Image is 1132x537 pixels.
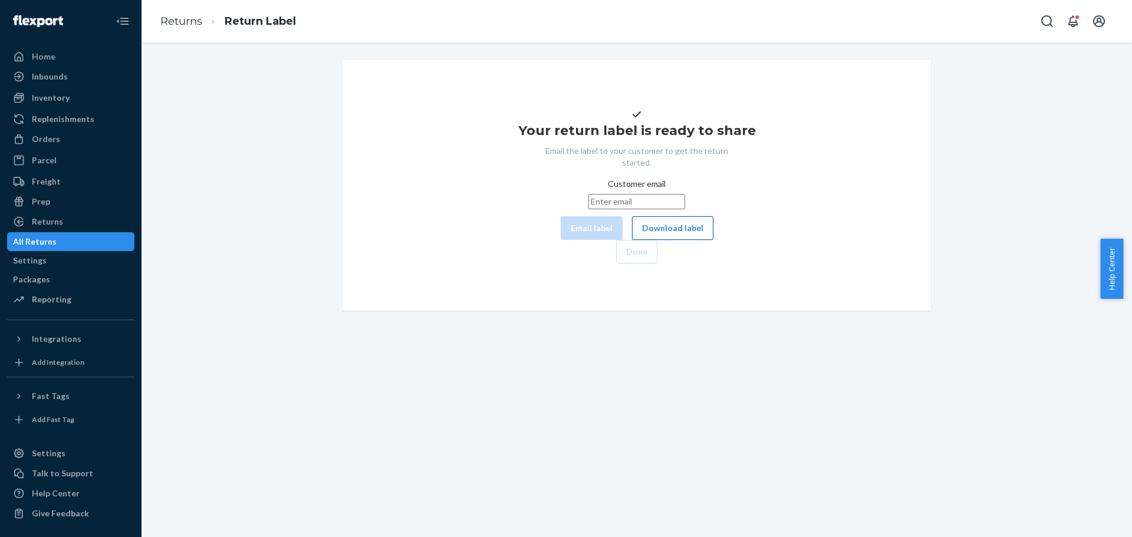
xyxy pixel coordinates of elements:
[160,15,202,28] a: Returns
[561,216,623,240] button: Email label
[7,464,134,483] a: Talk to Support
[32,357,84,367] div: Add Integration
[225,15,296,28] a: Return Label
[32,196,50,207] div: Prep
[7,110,134,129] a: Replenishments
[32,71,68,83] div: Inbounds
[151,4,305,39] ol: breadcrumbs
[1100,239,1123,299] button: Help Center
[7,270,134,289] a: Packages
[632,216,713,240] button: Download label
[534,145,740,169] p: Email the label to your customer to get the return started.
[7,212,134,231] a: Returns
[32,447,65,459] div: Settings
[7,47,134,66] a: Home
[7,444,134,463] a: Settings
[7,330,134,348] button: Integrations
[588,194,685,209] input: Customer email
[7,88,134,107] a: Inventory
[7,192,134,211] a: Prep
[13,15,63,27] img: Flexport logo
[7,151,134,170] a: Parcel
[1035,9,1059,33] button: Open Search Box
[7,353,134,372] a: Add Integration
[32,51,55,62] div: Home
[7,290,134,309] a: Reporting
[13,255,47,266] div: Settings
[32,487,80,499] div: Help Center
[32,294,71,305] div: Reporting
[7,232,134,251] a: All Returns
[7,172,134,191] a: Freight
[13,236,57,248] div: All Returns
[616,240,657,263] button: Done
[32,133,60,145] div: Orders
[518,121,756,140] h1: Your return label is ready to share
[7,130,134,149] a: Orders
[32,92,70,104] div: Inventory
[13,274,50,285] div: Packages
[7,387,134,406] button: Fast Tags
[7,251,134,270] a: Settings
[32,390,70,402] div: Fast Tags
[608,179,666,189] span: Customer email
[32,467,93,479] div: Talk to Support
[7,410,134,429] a: Add Fast Tag
[7,504,134,523] button: Give Feedback
[32,333,81,345] div: Integrations
[32,113,94,125] div: Replenishments
[1087,9,1111,33] button: Open account menu
[32,414,74,424] div: Add Fast Tag
[32,216,63,228] div: Returns
[32,154,57,166] div: Parcel
[1061,9,1085,33] button: Open notifications
[32,176,61,187] div: Freight
[111,9,134,33] button: Close Navigation
[7,484,134,503] a: Help Center
[32,508,89,519] div: Give Feedback
[7,67,134,86] a: Inbounds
